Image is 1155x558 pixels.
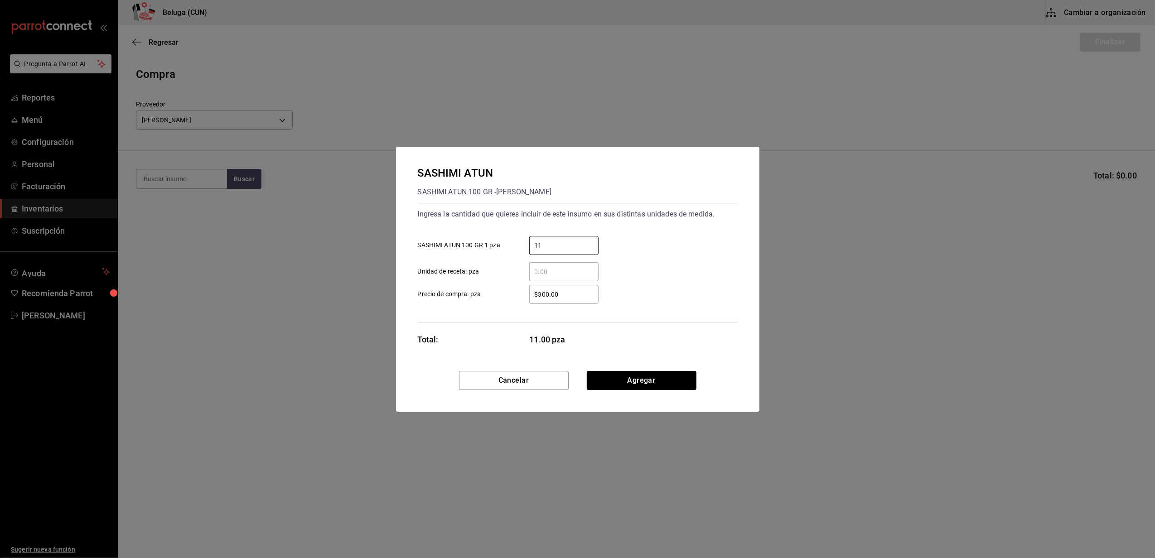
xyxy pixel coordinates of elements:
input: SASHIMI ATUN 100 GR 1 pza [529,240,599,251]
button: Agregar [587,371,696,390]
button: Cancelar [459,371,569,390]
div: SASHIMI ATUN 100 GR - [PERSON_NAME] [418,185,551,199]
div: Total: [418,333,439,346]
div: Ingresa la cantidad que quieres incluir de este insumo en sus distintas unidades de medida. [418,207,738,221]
span: Unidad de receta: pza [418,267,479,276]
input: Unidad de receta: pza [529,266,599,277]
input: Precio de compra: pza [529,289,599,300]
span: SASHIMI ATUN 100 GR 1 pza [418,241,500,250]
span: 11.00 pza [530,333,599,346]
span: Precio de compra: pza [418,289,481,299]
div: SASHIMI ATUN [418,165,551,181]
